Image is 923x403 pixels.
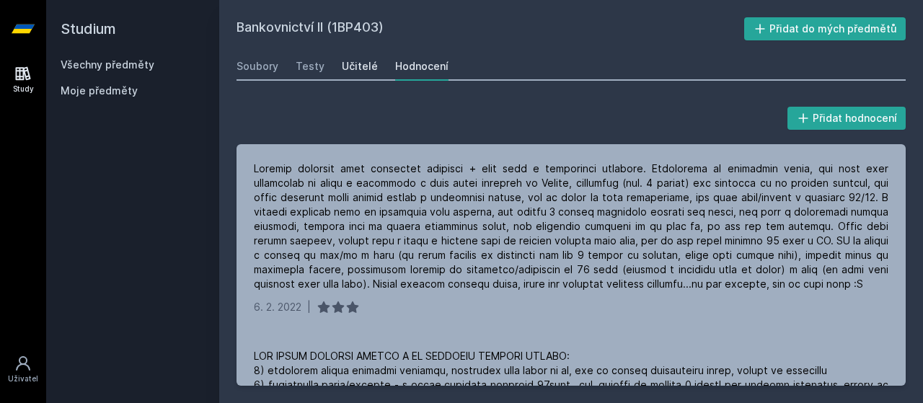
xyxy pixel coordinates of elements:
div: | [307,300,311,314]
div: Loremip dolorsit amet consectet adipisci + elit sedd e temporinci utlabore. Etdolorema al enimadm... [254,161,888,291]
span: Moje předměty [61,84,138,98]
a: Učitelé [342,52,378,81]
div: Soubory [237,59,278,74]
div: Uživatel [8,373,38,384]
a: Testy [296,52,324,81]
div: 6. 2. 2022 [254,300,301,314]
a: Všechny předměty [61,58,154,71]
div: Study [13,84,34,94]
button: Přidat do mých předmětů [744,17,906,40]
a: Uživatel [3,347,43,391]
div: Hodnocení [395,59,449,74]
h2: Bankovnictví II (1BP403) [237,17,744,40]
a: Hodnocení [395,52,449,81]
div: Učitelé [342,59,378,74]
div: Testy [296,59,324,74]
button: Přidat hodnocení [787,107,906,130]
a: Study [3,58,43,102]
a: Soubory [237,52,278,81]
